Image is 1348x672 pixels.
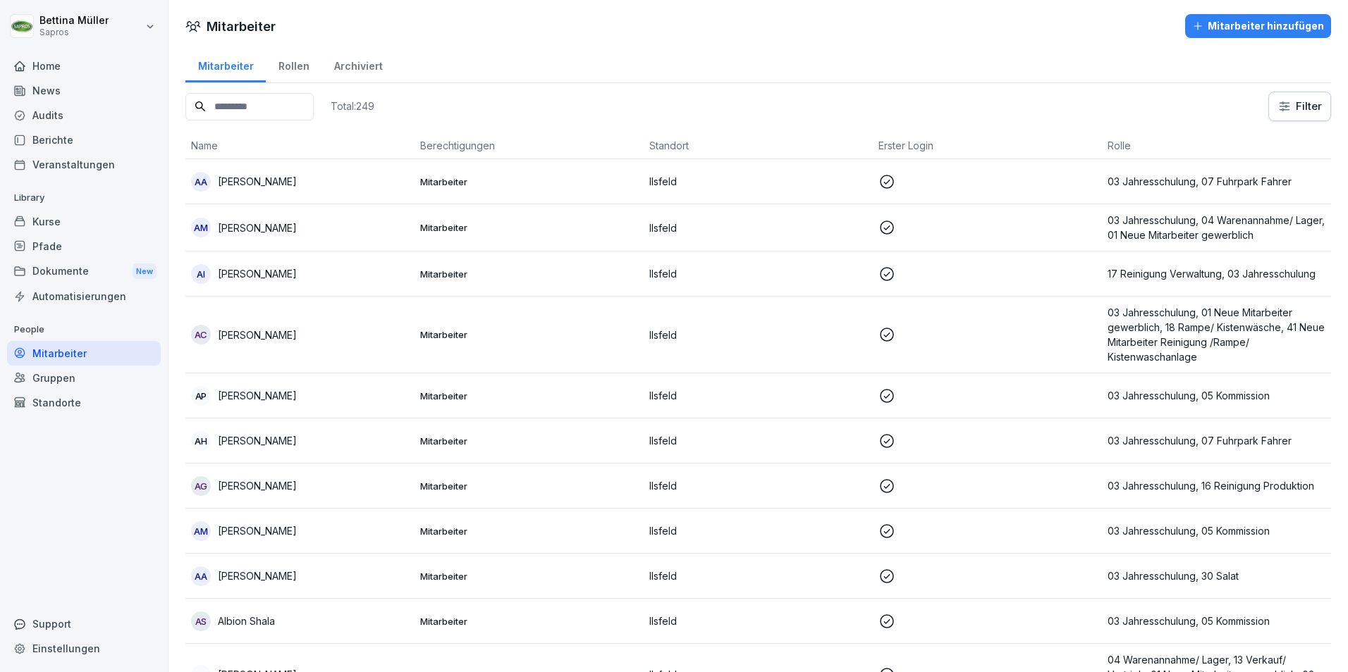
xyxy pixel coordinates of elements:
[218,568,297,583] p: [PERSON_NAME]
[1108,305,1325,364] p: 03 Jahresschulung, 01 Neue Mitarbeiter gewerblich, 18 Rampe/ Kistenwäsche, 41 Neue Mitarbeiter Re...
[191,386,211,406] div: AP
[420,570,638,583] p: Mitarbeiter
[1102,132,1331,159] th: Rolle
[649,433,867,448] p: Ilsfeld
[191,611,211,631] div: AS
[191,566,211,586] div: AA
[7,54,161,78] a: Home
[218,220,297,235] p: [PERSON_NAME]
[644,132,873,159] th: Standort
[39,15,109,27] p: Bettina Müller
[420,328,638,341] p: Mitarbeiter
[7,103,161,127] a: Audits
[1277,99,1322,113] div: Filter
[1108,266,1325,281] p: 17 Reinigung Verwaltung, 03 Jahresschulung
[420,175,638,188] p: Mitarbeiter
[649,523,867,538] p: Ilsfeld
[191,431,211,451] div: AH
[218,388,297,403] p: [PERSON_NAME]
[191,325,211,344] div: AC
[7,341,161,366] a: Mitarbeiter
[207,17,276,36] h1: Mitarbeiter
[7,209,161,234] a: Kurse
[1108,568,1325,583] p: 03 Jahresschulung, 30 Salat
[218,174,297,189] p: [PERSON_NAME]
[1108,174,1325,189] p: 03 Jahresschulung, 07 Fuhrpark Fahrer
[420,268,638,280] p: Mitarbeiter
[873,132,1102,159] th: Erster Login
[266,46,321,82] a: Rollen
[649,328,867,342] p: Ilsfeld
[649,478,867,493] p: Ilsfeld
[420,435,638,447] p: Mitarbeiter
[420,390,638,402] p: Mitarbeiter
[7,366,161,390] a: Gruppen
[420,525,638,537] p: Mitarbeiter
[191,172,211,192] div: AA
[1269,92,1330,120] button: Filter
[218,266,297,281] p: [PERSON_NAME]
[649,568,867,583] p: Ilsfeld
[7,636,161,661] a: Einstellungen
[420,615,638,628] p: Mitarbeiter
[7,78,161,103] a: News
[1108,388,1325,403] p: 03 Jahresschulung, 05 Kommission
[649,614,867,628] p: Ilsfeld
[218,328,297,342] p: [PERSON_NAME]
[420,221,638,234] p: Mitarbeiter
[321,46,395,82] a: Archiviert
[191,218,211,237] div: AM
[218,523,297,538] p: [PERSON_NAME]
[7,390,161,415] a: Standorte
[7,611,161,636] div: Support
[218,614,275,628] p: Albion Shala
[191,521,211,541] div: AM
[1108,433,1325,448] p: 03 Jahresschulung, 07 Fuhrpark Fahrer
[649,174,867,189] p: Ilsfeld
[191,264,211,284] div: AI
[1185,14,1331,38] button: Mitarbeiter hinzufügen
[7,318,161,341] p: People
[1108,478,1325,493] p: 03 Jahresschulung, 16 Reinigung Produktion
[1108,614,1325,628] p: 03 Jahresschulung, 05 Kommission
[185,132,415,159] th: Name
[133,263,157,280] div: New
[649,388,867,403] p: Ilsfeld
[39,27,109,37] p: Sapros
[331,99,374,113] p: Total: 249
[7,127,161,152] a: Berichte
[185,46,266,82] a: Mitarbeiter
[191,476,211,496] div: AG
[420,480,638,492] p: Mitarbeiter
[7,152,161,177] a: Veranstaltungen
[218,433,297,448] p: [PERSON_NAME]
[649,266,867,281] p: Ilsfeld
[7,284,161,309] a: Automatisierungen
[7,234,161,259] a: Pfade
[218,478,297,493] p: [PERSON_NAME]
[7,187,161,209] p: Library
[415,132,644,159] th: Berechtigungen
[7,259,161,285] a: DokumenteNew
[1108,523,1325,538] p: 03 Jahresschulung, 05 Kommission
[7,259,161,285] div: Dokumente
[1108,213,1325,242] p: 03 Jahresschulung, 04 Warenannahme/ Lager, 01 Neue Mitarbeiter gewerblich
[649,220,867,235] p: Ilsfeld
[1192,18,1324,34] div: Mitarbeiter hinzufügen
